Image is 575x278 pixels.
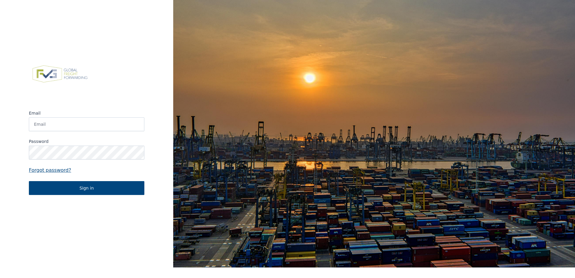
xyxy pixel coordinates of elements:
[29,110,144,116] label: Email
[29,138,144,144] label: Password
[29,167,144,174] a: Forgot password?
[29,117,144,131] input: Email
[29,181,144,195] button: Sign in
[29,62,91,86] img: FVG - Global freight forwarding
